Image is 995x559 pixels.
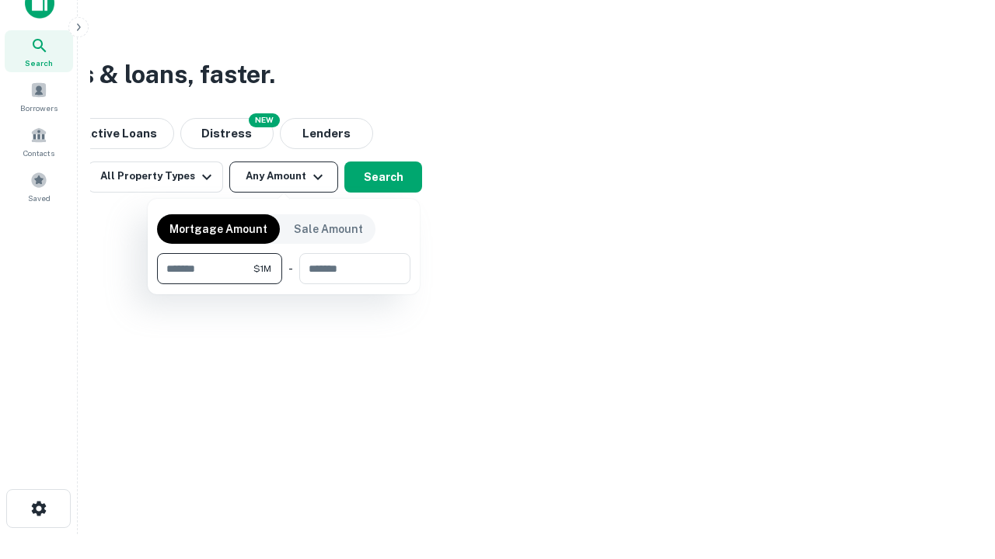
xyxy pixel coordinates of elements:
[169,220,267,238] p: Mortgage Amount
[917,435,995,509] iframe: Chat Widget
[294,220,363,238] p: Sale Amount
[288,253,293,284] div: -
[253,262,271,276] span: $1M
